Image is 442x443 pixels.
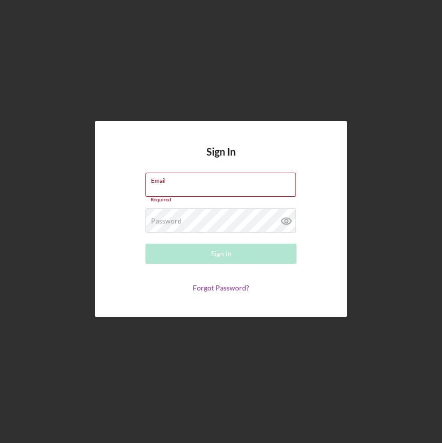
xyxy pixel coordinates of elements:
[151,173,296,184] label: Email
[193,283,249,292] a: Forgot Password?
[211,244,232,264] div: Sign In
[145,244,297,264] button: Sign In
[206,146,236,173] h4: Sign In
[151,217,182,225] label: Password
[145,197,297,203] div: Required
